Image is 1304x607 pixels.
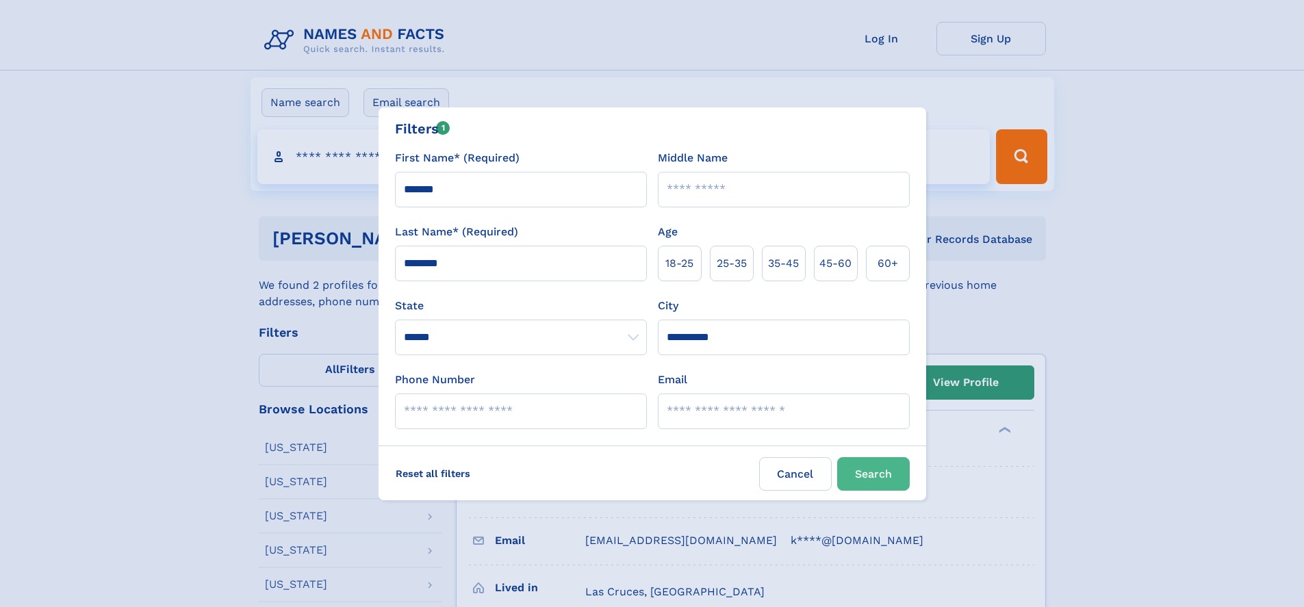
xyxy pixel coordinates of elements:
[395,372,475,388] label: Phone Number
[658,150,728,166] label: Middle Name
[759,457,832,491] label: Cancel
[658,224,678,240] label: Age
[819,255,852,272] span: 45‑60
[878,255,898,272] span: 60+
[658,298,678,314] label: City
[768,255,799,272] span: 35‑45
[395,224,518,240] label: Last Name* (Required)
[665,255,693,272] span: 18‑25
[837,457,910,491] button: Search
[395,150,520,166] label: First Name* (Required)
[717,255,747,272] span: 25‑35
[658,372,687,388] label: Email
[387,457,479,490] label: Reset all filters
[395,118,450,139] div: Filters
[395,298,647,314] label: State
